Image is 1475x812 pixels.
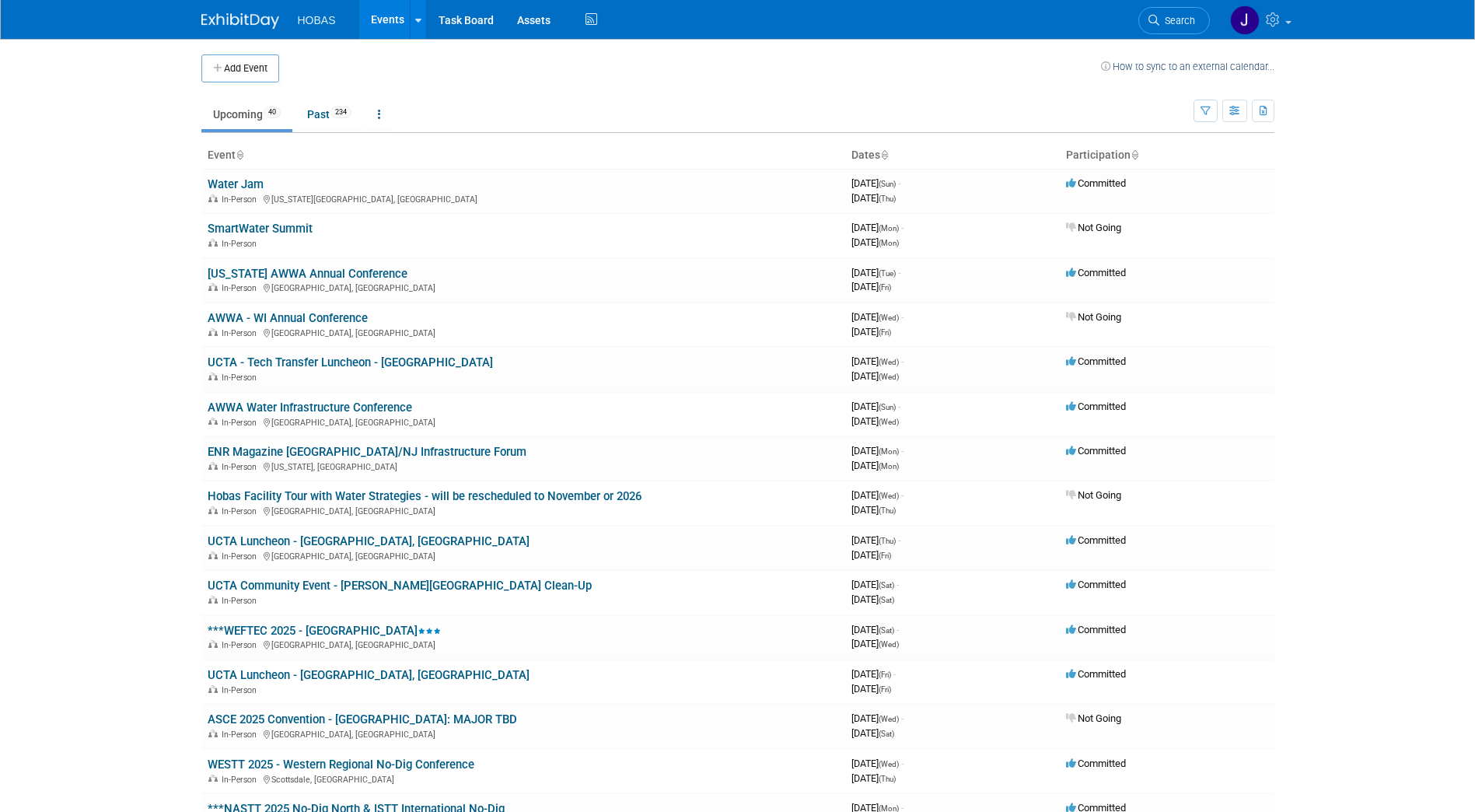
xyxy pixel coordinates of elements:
div: Scottsdale, [GEOGRAPHIC_DATA] [208,772,839,785]
span: - [901,489,904,501]
a: SmartWater Summit [208,222,313,236]
th: Participation [1060,142,1274,169]
img: In-Person Event [208,640,218,648]
span: (Mon) [879,239,899,247]
span: In-Person [222,194,261,205]
span: Not Going [1066,222,1121,233]
a: [US_STATE] AWWA Annual Conference [208,267,407,281]
span: [DATE] [851,758,904,769]
span: In-Person [222,775,261,785]
a: AWWA Water Infrastructure Conference [208,401,412,415]
span: In-Person [222,373,261,383]
span: [DATE] [851,683,891,695]
span: In-Person [222,283,261,293]
div: [US_STATE], [GEOGRAPHIC_DATA] [208,460,839,472]
span: (Mon) [879,462,899,471]
span: (Mon) [879,447,899,456]
span: In-Person [222,328,261,338]
span: [DATE] [851,460,899,471]
span: [DATE] [851,579,899,590]
img: In-Person Event [208,730,218,737]
a: WESTT 2025 - Western Regional No-Dig Conference [208,758,474,772]
span: [DATE] [851,712,904,724]
div: [GEOGRAPHIC_DATA], [GEOGRAPHIC_DATA] [208,281,839,293]
img: In-Person Event [208,596,218,604]
img: In-Person Event [208,328,218,336]
span: In-Person [222,462,261,472]
span: Not Going [1066,489,1121,501]
span: In-Person [222,418,261,428]
span: [DATE] [851,401,900,412]
span: [DATE] [851,370,899,382]
th: Event [201,142,845,169]
img: Jamie Coe [1230,5,1260,35]
a: ENR Magazine [GEOGRAPHIC_DATA]/NJ Infrastructure Forum [208,445,526,459]
span: (Tue) [879,269,896,278]
span: [DATE] [851,489,904,501]
span: Not Going [1066,311,1121,323]
span: HOBAS [298,14,336,26]
span: [DATE] [851,668,896,680]
span: Search [1159,15,1195,26]
span: [DATE] [851,326,891,338]
span: [DATE] [851,236,899,248]
span: (Wed) [879,760,899,768]
span: [DATE] [851,355,904,367]
span: (Fri) [879,685,891,694]
span: [DATE] [851,445,904,457]
a: How to sync to an external calendar... [1101,61,1274,72]
div: [GEOGRAPHIC_DATA], [GEOGRAPHIC_DATA] [208,415,839,428]
a: UCTA Luncheon - [GEOGRAPHIC_DATA], [GEOGRAPHIC_DATA] [208,534,530,548]
div: [GEOGRAPHIC_DATA], [GEOGRAPHIC_DATA] [208,638,839,650]
a: UCTA - Tech Transfer Luncheon - [GEOGRAPHIC_DATA] [208,355,493,369]
span: [DATE] [851,727,894,739]
img: In-Person Event [208,194,218,202]
th: Dates [845,142,1060,169]
span: Committed [1066,668,1126,680]
span: - [893,668,896,680]
span: - [898,401,900,412]
span: (Sat) [879,581,894,590]
span: (Thu) [879,194,896,203]
span: (Sat) [879,626,894,635]
span: - [897,579,899,590]
span: Not Going [1066,712,1121,724]
span: Committed [1066,177,1126,189]
span: (Thu) [879,775,896,783]
span: In-Person [222,239,261,249]
a: UCTA Community Event - [PERSON_NAME][GEOGRAPHIC_DATA] Clean-Up [208,579,592,593]
span: Committed [1066,758,1126,769]
span: (Thu) [879,537,896,545]
a: Hobas Facility Tour with Water Strategies - will be rescheduled to November or 2026 [208,489,641,503]
img: In-Person Event [208,418,218,425]
span: - [897,624,899,635]
img: In-Person Event [208,239,218,247]
img: ExhibitDay [201,13,279,29]
span: In-Person [222,640,261,650]
span: [DATE] [851,192,896,204]
span: (Sat) [879,730,894,738]
img: In-Person Event [208,551,218,559]
span: [DATE] [851,222,904,233]
div: [GEOGRAPHIC_DATA], [GEOGRAPHIC_DATA] [208,727,839,740]
span: (Mon) [879,224,899,233]
span: [DATE] [851,267,900,278]
span: Committed [1066,445,1126,457]
a: Sort by Participation Type [1131,149,1138,161]
span: - [898,177,900,189]
span: [DATE] [851,281,891,292]
span: (Wed) [879,313,899,322]
span: [DATE] [851,549,891,561]
span: Committed [1066,401,1126,412]
span: In-Person [222,730,261,740]
span: (Fri) [879,551,891,560]
a: ***WEFTEC 2025 - [GEOGRAPHIC_DATA] [208,624,441,638]
img: In-Person Event [208,506,218,514]
span: Committed [1066,534,1126,546]
span: (Sun) [879,403,896,411]
span: (Fri) [879,283,891,292]
img: In-Person Event [208,685,218,693]
span: [DATE] [851,593,894,605]
span: Committed [1066,267,1126,278]
span: (Wed) [879,492,899,500]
